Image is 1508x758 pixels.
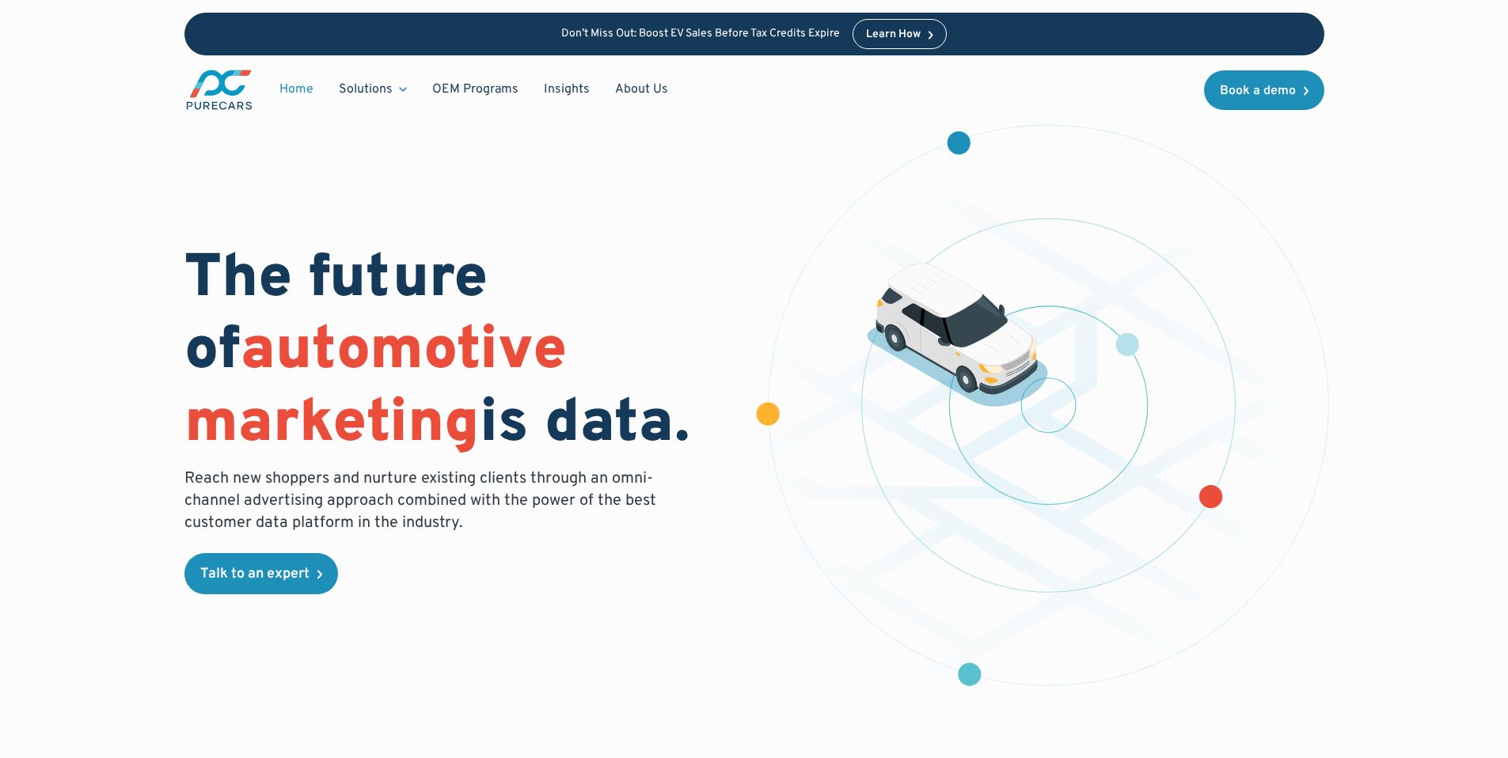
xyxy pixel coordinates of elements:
a: Talk to an expert [184,553,338,594]
div: Learn How [866,29,921,40]
a: OEM Programs [420,74,531,104]
a: Book a demo [1204,70,1324,110]
span: automotive marketing [184,314,567,462]
img: illustration of a vehicle [867,263,1049,407]
div: Talk to an expert [200,567,310,582]
h1: The future of is data. [184,244,735,461]
a: main [184,68,254,112]
div: Solutions [339,81,393,98]
a: Learn How [853,19,947,49]
a: Insights [531,74,602,104]
a: Home [267,74,326,104]
p: Reach new shoppers and nurture existing clients through an omni-channel advertising approach comb... [184,468,666,534]
img: purecars logo [184,68,254,112]
div: Book a demo [1220,85,1296,97]
p: Don’t Miss Out: Boost EV Sales Before Tax Credits Expire [561,28,840,41]
div: Solutions [326,74,420,104]
a: About Us [602,74,681,104]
